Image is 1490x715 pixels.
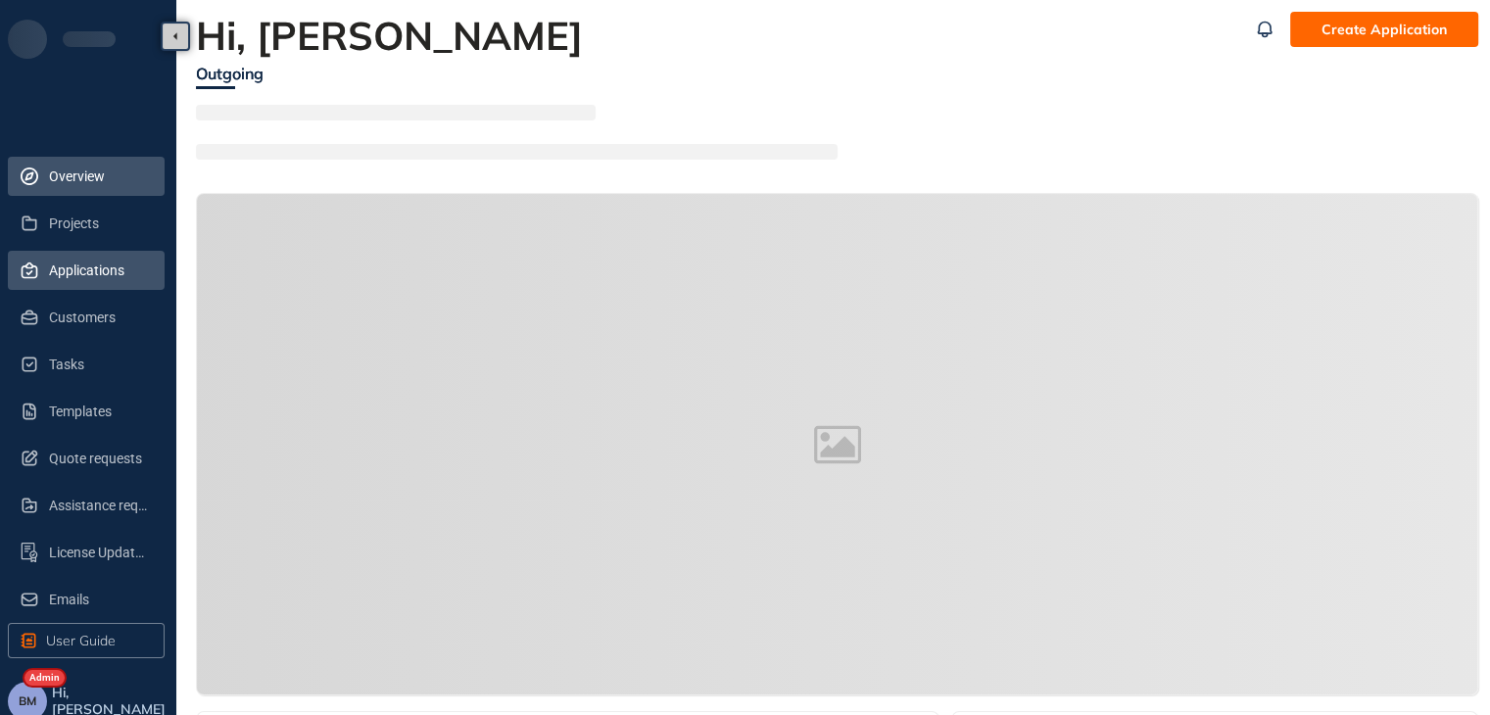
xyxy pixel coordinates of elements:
[49,251,149,290] span: Applications
[49,486,149,525] span: Assistance requests
[1290,12,1478,47] button: Create Application
[49,392,149,431] span: Templates
[49,204,149,243] span: Projects
[196,12,595,59] h2: Hi, [PERSON_NAME]
[1322,19,1447,40] span: Create Application
[49,439,149,478] span: Quote requests
[49,298,149,337] span: Customers
[49,533,149,572] span: License Update Requests
[196,62,264,86] div: Outgoing
[49,345,149,384] span: Tasks
[49,580,149,619] span: Emails
[46,630,116,651] span: User Guide
[19,694,36,708] span: BM
[49,157,149,196] span: Overview
[8,623,165,658] button: User Guide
